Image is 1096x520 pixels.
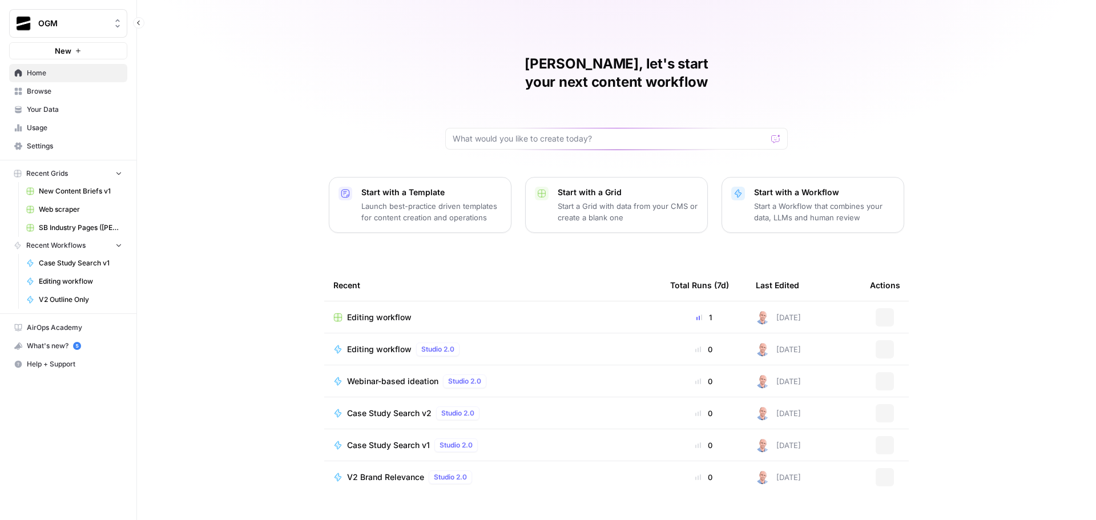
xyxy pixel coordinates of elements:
div: 1 [670,312,738,323]
a: Browse [9,82,127,100]
img: 4tx75zylyv1pt3lh6v9ok7bbf875 [756,470,769,484]
span: Editing workflow [347,344,412,355]
a: Home [9,64,127,82]
button: Workspace: OGM [9,9,127,38]
button: Start with a GridStart a Grid with data from your CMS or create a blank one [525,177,708,233]
a: Case Study Search v1 [21,254,127,272]
span: Studio 2.0 [434,472,467,482]
button: Recent Grids [9,165,127,182]
span: Studio 2.0 [440,440,473,450]
span: New [55,45,71,57]
div: [DATE] [756,342,801,356]
div: Actions [870,269,900,301]
span: Studio 2.0 [421,344,454,354]
img: 4tx75zylyv1pt3lh6v9ok7bbf875 [756,438,769,452]
span: Editing workflow [39,276,122,287]
span: Home [27,68,122,78]
span: OGM [38,18,107,29]
div: [DATE] [756,470,801,484]
a: New Content Briefs v1 [21,182,127,200]
text: 5 [75,343,78,349]
div: [DATE] [756,406,801,420]
span: Case Study Search v2 [347,408,432,419]
span: Case Study Search v1 [39,258,122,268]
a: V2 Brand RelevanceStudio 2.0 [333,470,652,484]
a: Web scraper [21,200,127,219]
img: 4tx75zylyv1pt3lh6v9ok7bbf875 [756,374,769,388]
p: Start with a Template [361,187,502,198]
p: Start a Workflow that combines your data, LLMs and human review [754,200,894,223]
a: Webinar-based ideationStudio 2.0 [333,374,652,388]
div: Total Runs (7d) [670,269,729,301]
span: Recent Workflows [26,240,86,251]
a: Usage [9,119,127,137]
a: SB Industry Pages ([PERSON_NAME] v3) Grid [21,219,127,237]
a: Editing workflow [21,272,127,291]
div: [DATE] [756,374,801,388]
span: Editing workflow [347,312,412,323]
div: [DATE] [756,311,801,324]
button: What's new? 5 [9,337,127,355]
span: New Content Briefs v1 [39,186,122,196]
button: Start with a WorkflowStart a Workflow that combines your data, LLMs and human review [722,177,904,233]
span: Studio 2.0 [448,376,481,386]
div: 0 [670,408,738,419]
button: Start with a TemplateLaunch best-practice driven templates for content creation and operations [329,177,511,233]
a: 5 [73,342,81,350]
button: New [9,42,127,59]
a: V2 Outline Only [21,291,127,309]
div: Last Edited [756,269,799,301]
span: AirOps Academy [27,323,122,333]
button: Recent Workflows [9,237,127,254]
img: 4tx75zylyv1pt3lh6v9ok7bbf875 [756,311,769,324]
input: What would you like to create today? [453,133,767,144]
img: 4tx75zylyv1pt3lh6v9ok7bbf875 [756,406,769,420]
div: 0 [670,440,738,451]
a: Your Data [9,100,127,119]
span: Webinar-based ideation [347,376,438,387]
button: Help + Support [9,355,127,373]
span: Browse [27,86,122,96]
span: SB Industry Pages ([PERSON_NAME] v3) Grid [39,223,122,233]
span: Web scraper [39,204,122,215]
a: Editing workflowStudio 2.0 [333,342,652,356]
img: OGM Logo [13,13,34,34]
span: Recent Grids [26,168,68,179]
p: Start with a Workflow [754,187,894,198]
div: [DATE] [756,438,801,452]
span: Your Data [27,104,122,115]
a: Case Study Search v2Studio 2.0 [333,406,652,420]
div: 0 [670,344,738,355]
p: Start a Grid with data from your CMS or create a blank one [558,200,698,223]
div: 0 [670,471,738,483]
span: Studio 2.0 [441,408,474,418]
p: Start with a Grid [558,187,698,198]
h1: [PERSON_NAME], let's start your next content workflow [445,55,788,91]
a: AirOps Academy [9,319,127,337]
div: What's new? [10,337,127,354]
div: Recent [333,269,652,301]
span: Usage [27,123,122,133]
span: Case Study Search v1 [347,440,430,451]
a: Editing workflow [333,312,652,323]
span: Settings [27,141,122,151]
span: V2 Brand Relevance [347,471,424,483]
span: Help + Support [27,359,122,369]
div: 0 [670,376,738,387]
p: Launch best-practice driven templates for content creation and operations [361,200,502,223]
img: 4tx75zylyv1pt3lh6v9ok7bbf875 [756,342,769,356]
a: Case Study Search v1Studio 2.0 [333,438,652,452]
span: V2 Outline Only [39,295,122,305]
a: Settings [9,137,127,155]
